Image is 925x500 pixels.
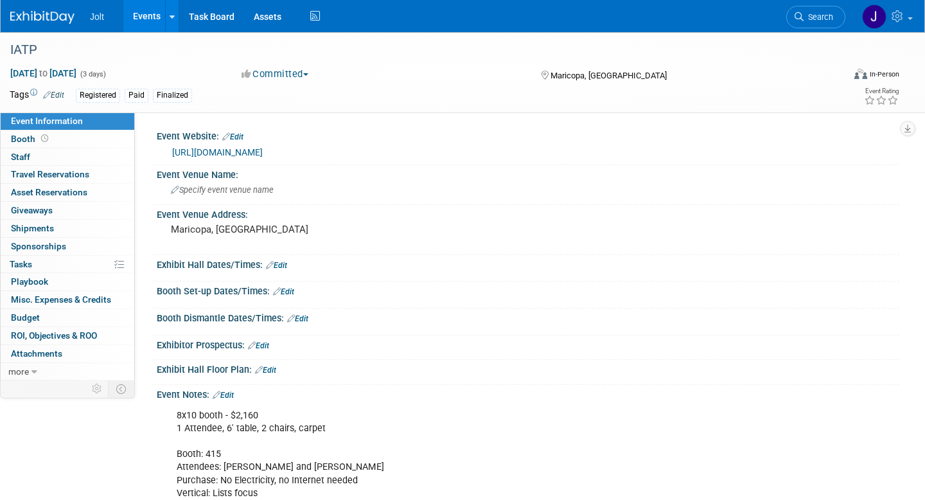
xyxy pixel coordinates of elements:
[172,147,263,157] a: [URL][DOMAIN_NAME]
[1,291,134,308] a: Misc. Expenses & Credits
[1,202,134,219] a: Giveaways
[11,187,87,197] span: Asset Reservations
[86,380,109,397] td: Personalize Event Tab Strip
[1,130,134,148] a: Booth
[551,71,667,80] span: Maricopa, [GEOGRAPHIC_DATA]
[1,345,134,362] a: Attachments
[11,241,66,251] span: Sponsorships
[854,69,867,79] img: Format-Inperson.png
[37,68,49,78] span: to
[157,165,899,181] div: Event Venue Name:
[11,169,89,179] span: Travel Reservations
[10,259,32,269] span: Tasks
[11,276,48,287] span: Playbook
[157,308,899,325] div: Booth Dismantle Dates/Times:
[11,348,62,359] span: Attachments
[804,12,833,22] span: Search
[255,366,276,375] a: Edit
[153,89,192,102] div: Finalized
[248,341,269,350] a: Edit
[157,281,899,298] div: Booth Set-up Dates/Times:
[157,205,899,221] div: Event Venue Address:
[11,134,51,144] span: Booth
[222,132,243,141] a: Edit
[287,314,308,323] a: Edit
[1,363,134,380] a: more
[11,312,40,323] span: Budget
[273,287,294,296] a: Edit
[1,166,134,183] a: Travel Reservations
[767,67,899,86] div: Event Format
[157,335,899,352] div: Exhibitor Prospectus:
[6,39,824,62] div: IATP
[1,148,134,166] a: Staff
[157,255,899,272] div: Exhibit Hall Dates/Times:
[90,12,104,22] span: Jolt
[786,6,845,28] a: Search
[157,360,899,377] div: Exhibit Hall Floor Plan:
[11,205,53,215] span: Giveaways
[79,70,106,78] span: (3 days)
[76,89,120,102] div: Registered
[237,67,313,81] button: Committed
[11,223,54,233] span: Shipments
[869,69,899,79] div: In-Person
[157,385,899,402] div: Event Notes:
[11,116,83,126] span: Event Information
[11,294,111,305] span: Misc. Expenses & Credits
[1,256,134,273] a: Tasks
[171,224,452,235] pre: Maricopa, [GEOGRAPHIC_DATA]
[10,11,75,24] img: ExhibitDay
[1,220,134,237] a: Shipments
[1,238,134,255] a: Sponsorships
[171,185,274,195] span: Specify event venue name
[1,309,134,326] a: Budget
[11,330,97,341] span: ROI, Objectives & ROO
[1,273,134,290] a: Playbook
[157,127,899,143] div: Event Website:
[10,88,64,103] td: Tags
[8,366,29,377] span: more
[125,89,148,102] div: Paid
[43,91,64,100] a: Edit
[1,184,134,201] a: Asset Reservations
[213,391,234,400] a: Edit
[1,327,134,344] a: ROI, Objectives & ROO
[10,67,77,79] span: [DATE] [DATE]
[11,152,30,162] span: Staff
[266,261,287,270] a: Edit
[109,380,135,397] td: Toggle Event Tabs
[862,4,886,29] img: JayneAnn Copeland
[1,112,134,130] a: Event Information
[39,134,51,143] span: Booth not reserved yet
[864,88,899,94] div: Event Rating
